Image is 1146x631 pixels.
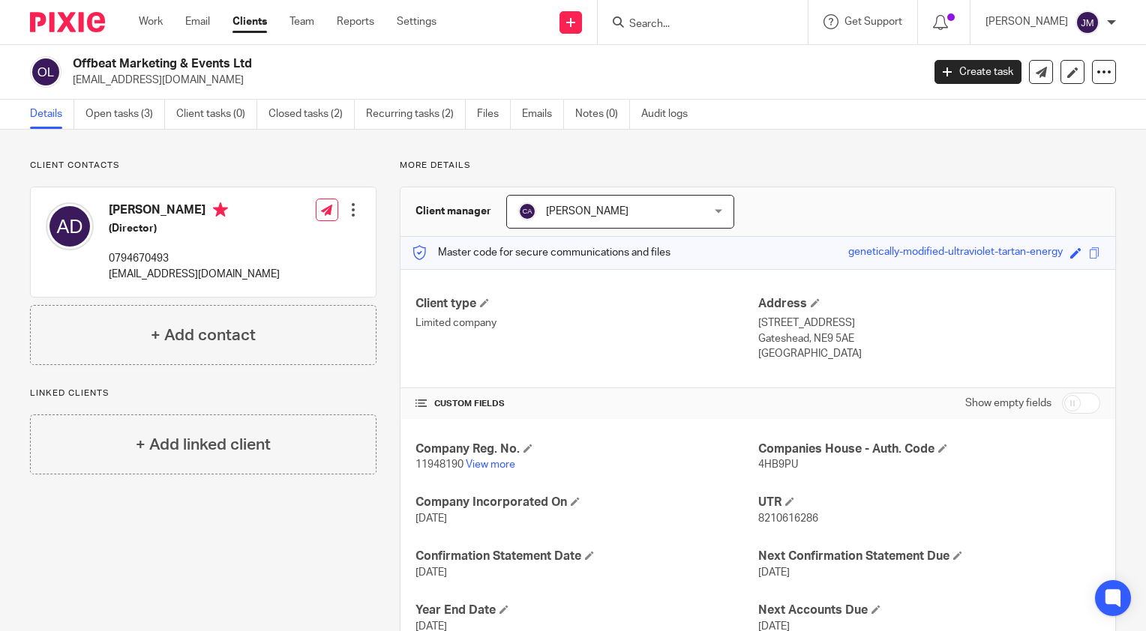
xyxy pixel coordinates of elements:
span: [DATE] [415,567,447,578]
label: Show empty fields [965,396,1051,411]
span: Get Support [844,16,902,27]
p: Linked clients [30,387,376,399]
h4: UTR [758,495,1100,510]
h4: Client type [415,296,757,312]
a: Clients [232,14,267,29]
p: [STREET_ADDRESS] [758,315,1100,330]
h4: CUSTOM FIELDS [415,398,757,410]
img: svg%3E [46,202,94,250]
img: svg%3E [1075,10,1099,34]
h5: (Director) [109,221,280,236]
p: Gateshead, NE9 5AE [758,331,1100,346]
a: Emails [522,100,564,129]
h3: Client manager [415,204,491,219]
a: Work [139,14,163,29]
p: [EMAIL_ADDRESS][DOMAIN_NAME] [73,73,912,88]
a: Files [477,100,511,129]
h4: Next Confirmation Statement Due [758,549,1100,564]
p: Limited company [415,315,757,330]
img: svg%3E [30,56,61,88]
h4: Company Incorporated On [415,495,757,510]
img: svg%3E [518,202,536,220]
a: View more [466,459,515,470]
a: Notes (0) [575,100,630,129]
h4: Year End Date [415,603,757,618]
p: 0794670493 [109,251,280,266]
div: genetically-modified-ultraviolet-tartan-energy [848,244,1063,262]
a: Team [289,14,314,29]
p: [EMAIL_ADDRESS][DOMAIN_NAME] [109,267,280,282]
i: Primary [213,202,228,217]
span: 8210616286 [758,513,818,524]
a: Email [185,14,210,29]
p: Master code for secure communications and files [412,245,670,260]
h2: Offbeat Marketing & Events Ltd [73,56,744,72]
a: Details [30,100,74,129]
span: [PERSON_NAME] [546,206,628,217]
h4: Confirmation Statement Date [415,549,757,564]
span: [DATE] [758,567,790,578]
h4: Next Accounts Due [758,603,1100,618]
img: Pixie [30,12,105,32]
a: Create task [934,60,1021,84]
a: Reports [337,14,374,29]
h4: Address [758,296,1100,312]
h4: + Add linked client [136,433,271,456]
a: Closed tasks (2) [268,100,355,129]
a: Client tasks (0) [176,100,257,129]
span: [DATE] [415,513,447,524]
p: More details [400,160,1116,172]
p: [GEOGRAPHIC_DATA] [758,346,1100,361]
span: 4HB9PU [758,459,798,470]
p: [PERSON_NAME] [985,14,1068,29]
h4: Companies House - Auth. Code [758,441,1100,457]
p: Client contacts [30,160,376,172]
a: Open tasks (3) [85,100,165,129]
h4: + Add contact [151,324,256,347]
a: Recurring tasks (2) [366,100,466,129]
h4: [PERSON_NAME] [109,202,280,221]
a: Audit logs [641,100,699,129]
a: Settings [397,14,436,29]
input: Search [628,18,763,31]
span: 11948190 [415,459,463,470]
h4: Company Reg. No. [415,441,757,457]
